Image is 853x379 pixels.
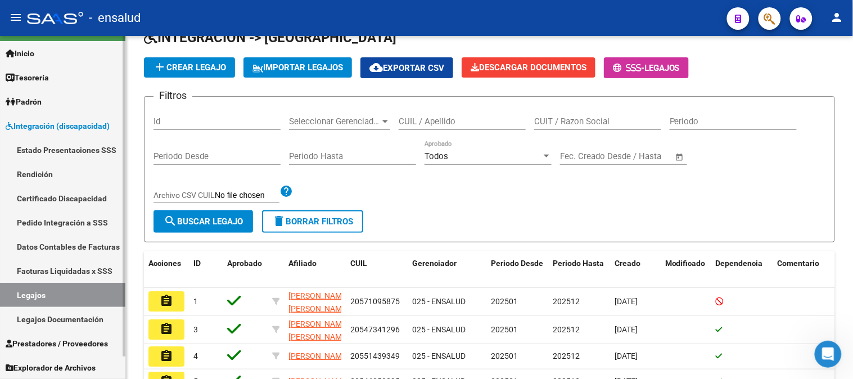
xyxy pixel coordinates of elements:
[154,210,253,233] button: Buscar Legajo
[144,30,396,46] span: INTEGRACION -> [GEOGRAPHIC_DATA]
[252,62,343,73] span: IMPORTAR LEGAJOS
[553,325,580,334] span: 202512
[272,214,286,228] mat-icon: delete
[412,259,457,268] span: Gerenciador
[674,151,687,164] button: Open calendar
[548,251,610,288] datatable-header-cell: Periodo Hasta
[773,251,841,288] datatable-header-cell: Comentario
[412,351,466,360] span: 025 - ENSALUD
[661,251,711,288] datatable-header-cell: Modificado
[153,62,226,73] span: Crear Legajo
[6,337,108,350] span: Prestadores / Proveedores
[360,57,453,78] button: Exportar CSV
[160,294,173,308] mat-icon: assignment
[610,251,661,288] datatable-header-cell: Creado
[350,259,367,268] span: CUIL
[553,297,580,306] span: 202512
[491,297,518,306] span: 202501
[553,351,580,360] span: 202512
[243,57,352,78] button: IMPORTAR LEGAJOS
[227,259,262,268] span: Aprobado
[491,259,543,268] span: Periodo Desde
[778,259,820,268] span: Comentario
[6,120,110,132] span: Integración (discapacidad)
[615,351,638,360] span: [DATE]
[164,214,177,228] mat-icon: search
[89,6,141,30] span: - ensalud
[193,325,198,334] span: 3
[144,251,189,288] datatable-header-cell: Acciones
[6,96,42,108] span: Padrón
[711,251,773,288] datatable-header-cell: Dependencia
[560,151,606,161] input: Fecha inicio
[279,184,293,198] mat-icon: help
[369,63,444,73] span: Exportar CSV
[189,251,223,288] datatable-header-cell: ID
[486,251,548,288] datatable-header-cell: Periodo Desde
[160,349,173,363] mat-icon: assignment
[350,325,400,334] span: 20547341296
[144,57,235,78] button: Crear Legajo
[193,259,201,268] span: ID
[289,116,380,127] span: Seleccionar Gerenciador
[262,210,363,233] button: Borrar Filtros
[154,88,192,103] h3: Filtros
[288,291,349,313] span: [PERSON_NAME] [PERSON_NAME]
[288,351,349,360] span: [PERSON_NAME]
[815,341,842,368] iframe: Intercom live chat
[160,322,173,336] mat-icon: assignment
[616,151,670,161] input: Fecha fin
[350,351,400,360] span: 20551439349
[288,259,317,268] span: Afiliado
[193,351,198,360] span: 4
[284,251,346,288] datatable-header-cell: Afiliado
[716,259,763,268] span: Dependencia
[412,325,466,334] span: 025 - ENSALUD
[408,251,486,288] datatable-header-cell: Gerenciador
[644,63,680,73] span: Legajos
[223,251,268,288] datatable-header-cell: Aprobado
[153,60,166,74] mat-icon: add
[615,325,638,334] span: [DATE]
[491,351,518,360] span: 202501
[471,62,586,73] span: Descargar Documentos
[462,57,595,78] button: Descargar Documentos
[164,216,243,227] span: Buscar Legajo
[6,47,34,60] span: Inicio
[665,259,706,268] span: Modificado
[615,297,638,306] span: [DATE]
[215,191,279,201] input: Archivo CSV CUIL
[412,297,466,306] span: 025 - ENSALUD
[491,325,518,334] span: 202501
[148,259,181,268] span: Acciones
[346,251,408,288] datatable-header-cell: CUIL
[272,216,353,227] span: Borrar Filtros
[154,191,215,200] span: Archivo CSV CUIL
[604,57,689,78] button: -Legajos
[831,11,844,24] mat-icon: person
[9,11,22,24] mat-icon: menu
[613,63,644,73] span: -
[288,319,349,341] span: [PERSON_NAME] [PERSON_NAME]
[350,297,400,306] span: 20571095875
[369,61,383,74] mat-icon: cloud_download
[6,362,96,374] span: Explorador de Archivos
[615,259,640,268] span: Creado
[193,297,198,306] span: 1
[425,151,448,161] span: Todos
[6,71,49,84] span: Tesorería
[553,259,604,268] span: Periodo Hasta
